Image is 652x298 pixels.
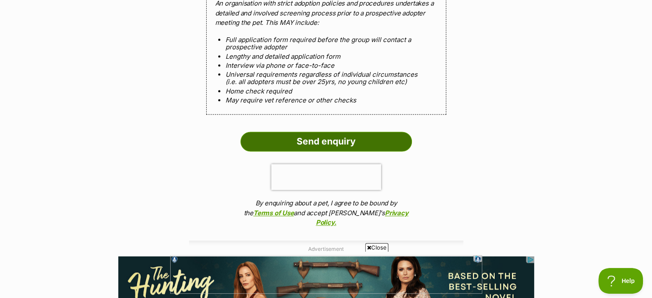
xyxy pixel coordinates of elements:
li: Universal requirements regardless of individual circumstances (i.e. all adopters must be over 25y... [225,71,427,86]
input: Send enquiry [240,132,412,151]
li: Interview via phone or face-to-face [225,62,427,69]
iframe: reCAPTCHA [271,164,381,190]
li: May require vet reference or other checks [225,96,427,104]
a: Terms of Use [253,209,294,217]
li: Lengthy and detailed application form [225,53,427,60]
iframe: Help Scout Beacon - Open [598,268,643,294]
p: By enquiring about a pet, I agree to be bound by the and accept [PERSON_NAME]'s [240,199,412,228]
li: Home check required [225,87,427,95]
span: Close [365,243,388,252]
iframe: Advertisement [170,255,482,294]
li: Full application form required before the group will contact a prospective adopter [225,36,427,51]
